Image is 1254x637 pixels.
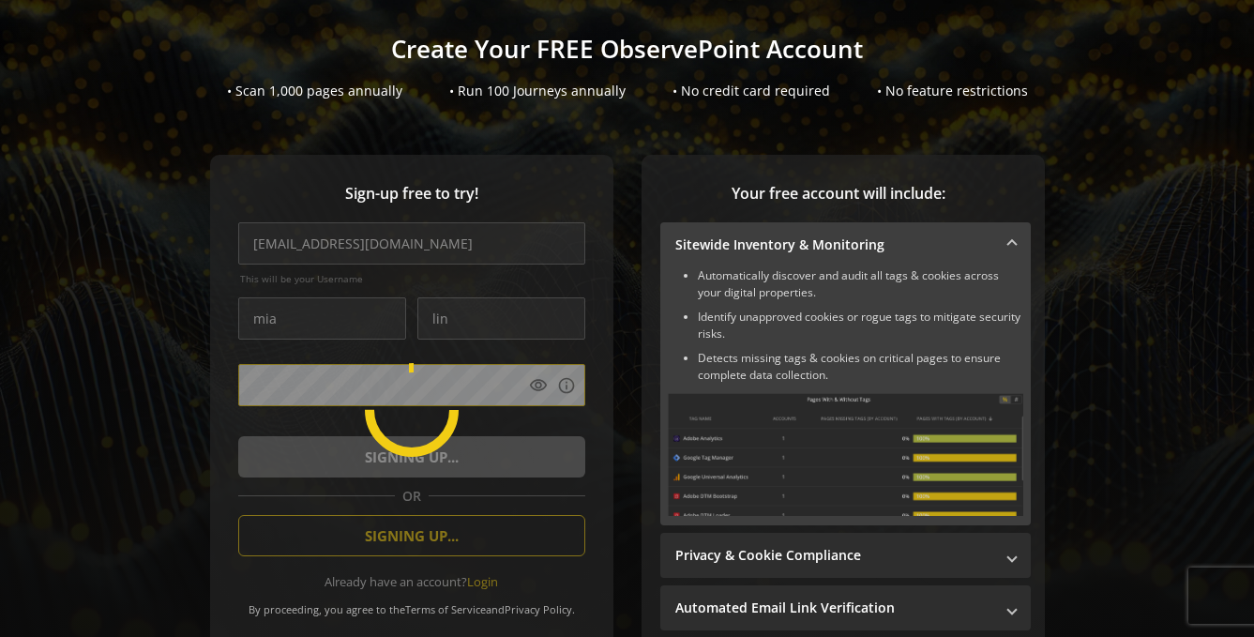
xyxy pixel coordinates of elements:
[449,82,626,100] div: • Run 100 Journeys annually
[238,590,585,616] div: By proceeding, you agree to the and .
[660,533,1031,578] mat-expansion-panel-header: Privacy & Cookie Compliance
[698,309,1023,342] li: Identify unapproved cookies or rogue tags to mitigate security risks.
[675,235,993,254] mat-panel-title: Sitewide Inventory & Monitoring
[668,393,1023,516] img: Sitewide Inventory & Monitoring
[238,183,585,205] span: Sign-up free to try!
[698,267,1023,301] li: Automatically discover and audit all tags & cookies across your digital properties.
[660,222,1031,267] mat-expansion-panel-header: Sitewide Inventory & Monitoring
[672,82,830,100] div: • No credit card required
[660,267,1031,525] div: Sitewide Inventory & Monitoring
[505,602,572,616] a: Privacy Policy
[877,82,1028,100] div: • No feature restrictions
[675,546,993,565] mat-panel-title: Privacy & Cookie Compliance
[405,602,486,616] a: Terms of Service
[675,599,993,617] mat-panel-title: Automated Email Link Verification
[660,585,1031,630] mat-expansion-panel-header: Automated Email Link Verification
[660,183,1017,205] span: Your free account will include:
[227,82,402,100] div: • Scan 1,000 pages annually
[698,350,1023,384] li: Detects missing tags & cookies on critical pages to ensure complete data collection.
